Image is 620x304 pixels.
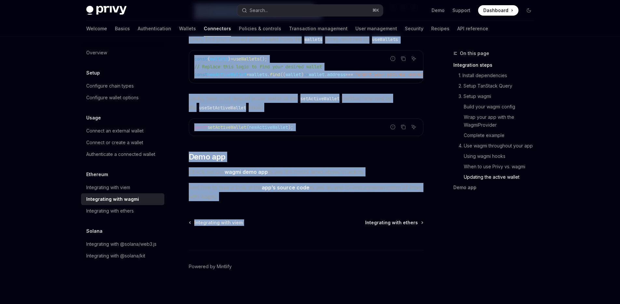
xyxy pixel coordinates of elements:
[262,184,310,191] a: app’s source code
[86,227,103,235] h5: Solana
[194,124,207,130] span: await
[86,240,157,248] div: Integrating with @solana/web3.js
[207,72,246,77] span: newActiveWallet
[267,72,270,77] span: .
[210,56,228,62] span: wallets
[194,64,322,70] span: // Replace this logic to find your desired wallet
[249,124,288,130] span: newActiveWallet
[301,72,304,77] span: )
[81,137,164,148] a: Connect or create a wallet
[298,95,342,102] code: setActiveWallet
[365,219,418,226] span: Integrating with ethers
[86,252,145,260] div: Integrating with @solana/kit
[289,21,348,36] a: Transaction management
[304,72,309,77] span: =>
[115,21,130,36] a: Basics
[355,21,397,36] a: User management
[86,21,107,36] a: Welcome
[86,6,127,15] img: dark logo
[409,123,418,131] button: Ask AI
[86,184,130,191] div: Integrating with viem
[324,72,327,77] span: .
[86,207,134,215] div: Integrating with ethers
[453,102,539,112] a: Build your wagmi config
[483,7,508,14] span: Dashboard
[453,91,539,102] a: 3. Setup wagmi
[302,36,325,43] code: wallets
[81,92,164,104] a: Configure wallet options
[270,72,280,77] span: find
[453,112,539,130] a: Wrap your app with the WagmiProvider
[86,94,139,102] div: Configure wallet options
[280,72,285,77] span: ((
[431,21,449,36] a: Recipes
[189,219,243,226] a: Integrating with viem
[405,21,423,36] a: Security
[86,139,143,146] div: Connect or create a wallet
[81,205,164,217] a: Integrating with ethers
[453,60,539,70] a: Integration steps
[204,21,231,36] a: Connectors
[179,21,196,36] a: Wallets
[409,54,418,63] button: Ask AI
[237,5,383,16] button: Search...⌘K
[399,123,407,131] button: Copy the contents from the code block
[453,70,539,81] a: 1. Install dependencies
[81,182,164,193] a: Integrating with viem
[189,152,226,162] span: Demo app
[389,123,397,131] button: Report incorrect code
[189,183,423,201] span: Feel free to take a look at the to see an end-to-end implementation of Privy with wagmi.
[81,238,164,250] a: Integrating with @solana/web3.js
[86,150,155,158] div: Authenticate a connected wallet
[189,167,423,176] span: Check out our to see the hooks listed above in action.
[399,54,407,63] button: Copy the contents from the code block
[228,56,231,62] span: }
[432,7,445,14] a: Demo
[478,5,518,16] a: Dashboard
[231,56,233,62] span: =
[453,81,539,91] a: 2. Setup TanStack Query
[365,219,423,226] a: Integrating with ethers
[81,125,164,137] a: Connect an external wallet
[86,49,107,57] div: Overview
[138,21,171,36] a: Authentication
[194,219,243,226] span: Integrating with viem
[460,49,489,57] span: On this page
[207,56,210,62] span: {
[86,114,101,122] h5: Usage
[369,36,401,43] code: useWallets
[189,94,423,112] span: Lastly, pass your desired active wallet to the method returned by the hook:
[81,80,164,92] a: Configure chain types
[189,263,232,270] a: Powered by Mintlify
[246,124,249,130] span: (
[225,169,268,175] a: wagmi demo app
[197,104,249,111] code: useSetActiveWallet
[345,72,353,77] span: ===
[194,56,207,62] span: const
[453,151,539,161] a: Using wagmi hooks
[327,72,345,77] span: address
[353,72,429,77] span: 'insert-your-desired-address'
[246,72,249,77] span: =
[309,72,324,77] span: wallet
[453,172,539,182] a: Updating the active wallet
[81,250,164,262] a: Integrating with @solana/kit
[389,54,397,63] button: Report incorrect code
[189,35,423,44] span: Then, find your desired active wallet from the array returned by
[207,124,246,130] span: setActiveWallet
[86,171,108,178] h5: Ethereum
[239,21,281,36] a: Policies & controls
[86,82,134,90] div: Configure chain types
[285,72,301,77] span: wallet
[86,69,100,77] h5: Setup
[524,5,534,16] button: Toggle dark mode
[453,182,539,193] a: Demo app
[452,7,470,14] a: Support
[288,124,293,130] span: );
[81,193,164,205] a: Integrating with wagmi
[372,8,379,13] span: ⌘ K
[233,56,259,62] span: useWallets
[453,130,539,141] a: Complete example
[453,141,539,151] a: 4. Use wagmi throughout your app
[457,21,488,36] a: API reference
